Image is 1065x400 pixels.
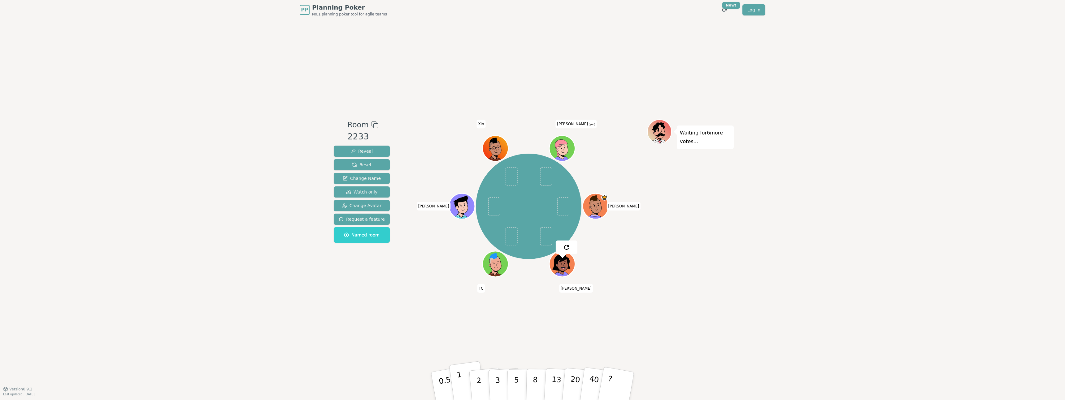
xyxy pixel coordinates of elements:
span: Click to change your name [477,120,486,129]
span: Click to change your name [606,202,641,211]
a: Log in [742,4,765,15]
button: Named room [334,227,390,243]
button: Reveal [334,146,390,157]
button: Request a feature [334,214,390,225]
span: Click to change your name [417,202,451,211]
span: (you) [588,123,595,126]
span: Planning Poker [312,3,387,12]
span: PP [301,6,308,14]
button: Version0.9.2 [3,387,33,392]
a: PPPlanning PokerNo.1 planning poker tool for agile teams [300,3,387,17]
button: Change Avatar [334,200,390,211]
button: Reset [334,159,390,170]
span: Reveal [351,148,373,154]
span: Version 0.9.2 [9,387,33,392]
img: reset [563,244,570,251]
button: New! [719,4,730,15]
button: Click to change your avatar [550,136,574,160]
span: Reset [352,162,372,168]
button: Watch only [334,186,390,198]
span: Last updated: [DATE] [3,393,35,396]
span: Named room [344,232,380,238]
span: Change Name [343,175,381,181]
p: Waiting for 6 more votes... [680,129,731,146]
span: Click to change your name [555,120,597,129]
span: Click to change your name [477,284,485,293]
span: Change Avatar [342,202,382,209]
span: Request a feature [339,216,385,222]
button: Change Name [334,173,390,184]
span: No.1 planning poker tool for agile teams [312,12,387,17]
span: Room [347,119,368,130]
span: Click to change your name [559,284,593,293]
span: Watch only [346,189,378,195]
div: New! [722,2,740,9]
div: 2233 [347,130,378,143]
span: Evan is the host [601,194,608,201]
